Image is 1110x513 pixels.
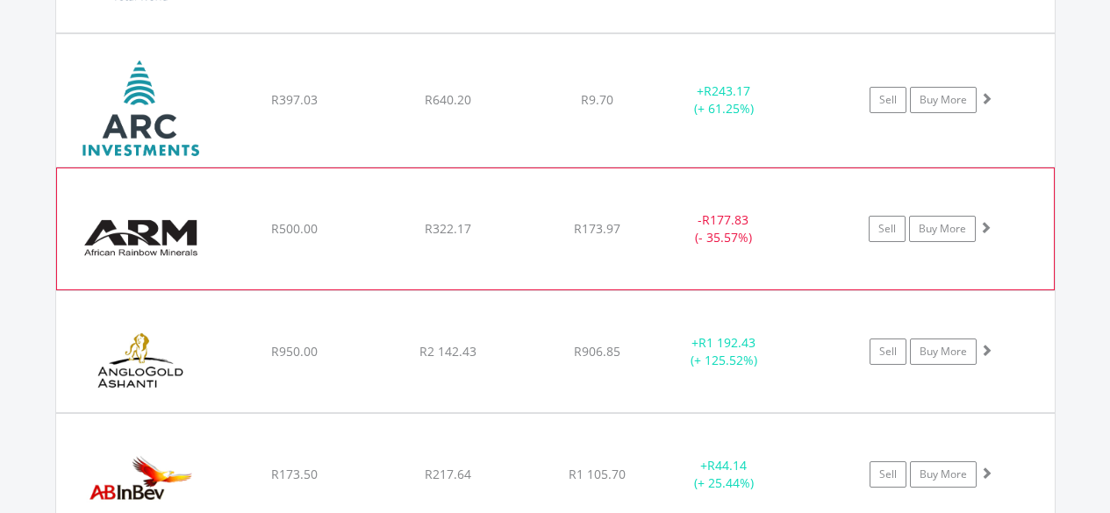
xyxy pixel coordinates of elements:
span: R500.00 [271,220,318,237]
span: R9.70 [581,91,613,108]
span: R1 105.70 [569,466,626,482]
span: R640.20 [425,91,471,108]
span: R397.03 [271,91,318,108]
span: R322.17 [425,220,471,237]
div: + (+ 25.44%) [658,457,791,492]
span: R177.83 [702,211,748,228]
span: R906.85 [574,343,620,360]
div: + (+ 125.52%) [658,334,791,369]
span: R243.17 [704,82,750,99]
span: R950.00 [271,343,318,360]
img: EQU.ZA.ARI.png [66,190,217,285]
a: Sell [869,216,906,242]
a: Sell [870,461,906,488]
div: + (+ 61.25%) [658,82,791,118]
img: EQU.ZA.AIL.png [65,56,216,163]
span: R44.14 [707,457,747,474]
a: Buy More [910,87,977,113]
span: R2 142.43 [419,343,476,360]
a: Buy More [909,216,976,242]
a: Buy More [910,338,977,365]
a: Sell [870,87,906,113]
span: R173.50 [271,466,318,482]
a: Sell [870,338,906,365]
span: R173.97 [574,220,620,237]
a: Buy More [910,461,977,488]
div: - (- 35.57%) [657,211,789,246]
img: EQU.ZA.ANG.png [65,313,216,408]
span: R217.64 [425,466,471,482]
span: R1 192.43 [698,334,756,351]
